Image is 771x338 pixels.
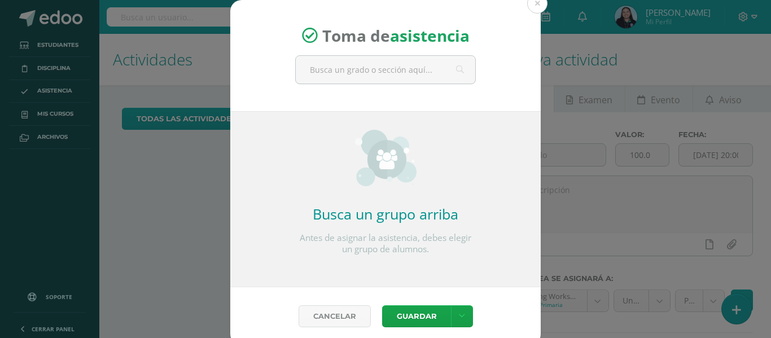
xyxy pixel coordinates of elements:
[322,25,470,46] span: Toma de
[296,56,475,84] input: Busca un grado o sección aquí...
[295,204,476,223] h2: Busca un grupo arriba
[295,232,476,255] p: Antes de asignar la asistencia, debes elegir un grupo de alumnos.
[355,130,417,186] img: groups_small.png
[390,25,470,46] strong: asistencia
[382,305,451,327] button: Guardar
[299,305,371,327] a: Cancelar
